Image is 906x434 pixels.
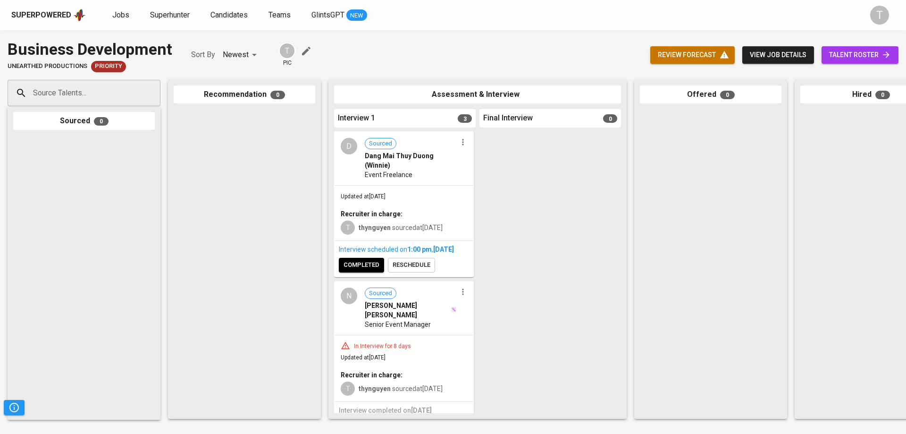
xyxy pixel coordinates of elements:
[458,114,472,123] span: 3
[210,9,250,21] a: Candidates
[334,131,474,277] div: DSourcedDang Mai Thuy Duong (Winnie)Event FreelanceUpdated at[DATE]Recruiter in charge:Tthynguyen...
[365,289,396,298] span: Sourced
[155,92,157,94] button: Open
[191,49,215,60] p: Sort By
[268,9,293,21] a: Teams
[822,46,898,64] a: talent roster
[365,151,457,170] span: Dang Mai Thuy Duong (Winnie)
[210,10,248,19] span: Candidates
[750,49,806,61] span: view job details
[223,49,249,60] p: Newest
[483,113,533,124] span: Final Interview
[365,170,412,179] span: Event Freelance
[388,258,435,272] button: reschedule
[311,10,344,19] span: GlintsGPT
[359,385,391,392] b: thynguyen
[742,46,814,64] button: view job details
[720,91,735,99] span: 0
[344,260,379,271] span: completed
[339,245,469,254] div: Interview scheduled on ,
[8,38,172,61] div: Business Development
[829,49,891,61] span: talent roster
[650,46,735,64] button: review forecast
[870,6,889,25] div: T
[11,8,86,22] a: Superpoweredapp logo
[279,43,295,67] div: pic
[150,9,192,21] a: Superhunter
[346,11,367,20] span: NEW
[407,246,432,253] span: 1:00 PM
[341,382,355,396] div: T
[411,407,432,414] span: [DATE]
[451,306,457,313] img: magic_wand.svg
[94,117,109,126] span: 0
[270,91,285,99] span: 0
[339,406,469,416] h6: Interview completed on
[11,10,71,21] div: Superpowered
[365,139,396,148] span: Sourced
[4,400,25,415] button: Pipeline Triggers
[91,62,126,71] span: Priority
[268,10,291,19] span: Teams
[112,10,129,19] span: Jobs
[359,385,443,392] span: sourced at [DATE]
[279,43,295,59] div: T
[223,46,260,64] div: Newest
[393,260,430,271] span: reschedule
[603,114,617,123] span: 0
[359,224,391,231] b: thynguyen
[875,91,890,99] span: 0
[341,371,403,379] b: Recruiter in charge:
[365,301,450,320] span: [PERSON_NAME] [PERSON_NAME]
[341,138,357,154] div: D
[13,112,155,130] div: Sourced
[112,9,131,21] a: Jobs
[311,9,367,21] a: GlintsGPT NEW
[341,288,357,304] div: N
[339,258,384,272] button: completed
[341,210,403,218] b: Recruiter in charge:
[640,85,781,104] div: Offered
[334,281,474,421] div: NSourced[PERSON_NAME] [PERSON_NAME]Senior Event ManagerIn Interview for 8 daysUpdated at[DATE]Rec...
[341,221,355,235] div: T
[334,85,621,104] div: Assessment & Interview
[350,342,415,350] div: In Interview for 8 days
[338,113,375,124] span: Interview 1
[73,8,86,22] img: app logo
[8,62,87,71] span: Unearthed Productions
[433,246,454,253] span: [DATE]
[658,49,727,61] span: review forecast
[341,354,386,361] span: Updated at [DATE]
[359,224,443,231] span: sourced at [DATE]
[365,320,431,329] span: Senior Event Manager
[341,193,386,200] span: Updated at [DATE]
[174,85,315,104] div: Recommendation
[150,10,190,19] span: Superhunter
